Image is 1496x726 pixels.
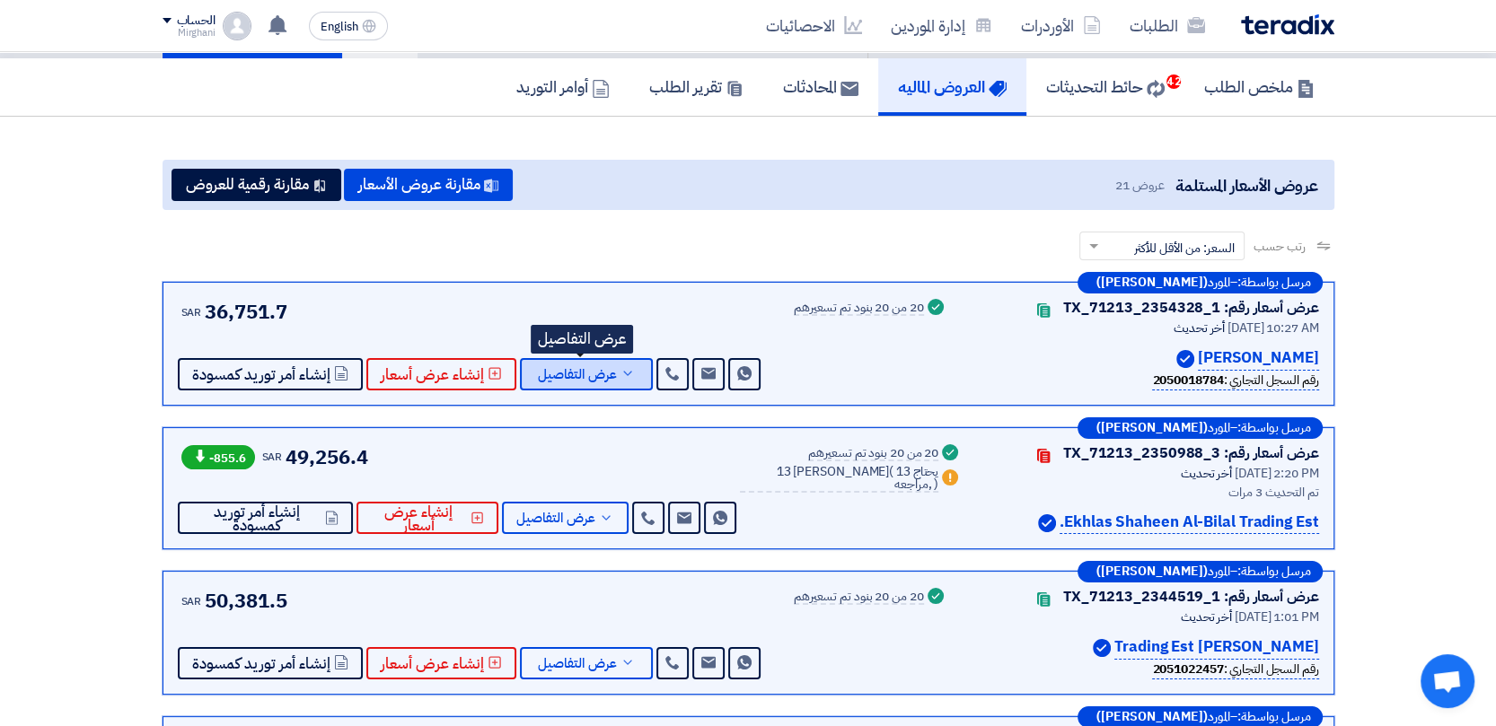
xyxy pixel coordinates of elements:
div: 20 من 20 بنود تم تسعيرهم [808,447,938,461]
span: عرض التفاصيل [538,657,617,670]
span: مرسل بواسطة: [1237,565,1311,578]
div: Mirghani [163,28,216,38]
span: 50,381.5 [205,586,286,616]
a: Open chat [1421,654,1474,708]
span: إنشاء أمر توريد كمسودة [192,505,321,532]
div: عرض أسعار رقم: TX_71213_2354328_1 [1063,297,1319,319]
span: إنشاء أمر توريد كمسودة [192,368,330,381]
h5: أوامر التوريد [516,76,610,97]
button: مقارنة عروض الأسعار [344,169,513,201]
div: تم التحديث 3 مرات [983,483,1318,502]
span: SAR [181,593,202,609]
b: ([PERSON_NAME]) [1096,276,1208,289]
span: 49,256.4 [286,442,367,472]
span: English [321,21,358,33]
h5: العروض الماليه [898,76,1007,97]
a: الطلبات [1115,4,1219,47]
span: SAR [262,449,283,465]
div: – [1078,272,1323,293]
img: Verified Account [1176,350,1194,368]
span: SAR [181,304,202,320]
span: عروض 21 [1115,176,1164,195]
div: 20 من 20 بنود تم تسعيرهم [794,590,924,605]
div: 20 من 20 بنود تم تسعيرهم [794,302,924,316]
button: إنشاء عرض أسعار [356,502,498,534]
a: أوامر التوريد [497,58,629,116]
span: المورد [1208,276,1230,289]
div: عرض التفاصيل [531,325,633,354]
span: مرسل بواسطة: [1237,276,1311,289]
a: تقرير الطلب [629,58,763,116]
b: 2050018784 [1152,371,1223,389]
div: رقم السجل التجاري : [1152,371,1318,390]
a: ملخص الطلب [1184,58,1334,116]
div: الحساب [177,13,216,29]
b: ([PERSON_NAME]) [1096,422,1208,434]
button: English [309,12,388,40]
a: الاحصائيات [752,4,876,47]
p: Ekhlas Shaheen Al-Bilal Trading Est. [1060,511,1318,535]
img: Verified Account [1093,639,1111,657]
span: [DATE] 2:20 PM [1235,464,1319,483]
span: المورد [1208,711,1230,723]
h5: المحادثات [783,76,858,97]
span: المورد [1208,565,1230,578]
button: إنشاء عرض أسعار [366,358,516,390]
span: أخر تحديث [1181,608,1232,626]
span: المورد [1208,422,1230,434]
div: عرض أسعار رقم: TX_71213_2350988_3 [1063,442,1319,464]
a: العروض الماليه [878,58,1026,116]
b: ([PERSON_NAME]) [1096,711,1208,723]
button: إنشاء أمر توريد كمسودة [178,358,363,390]
button: إنشاء أمر توريد كمسودة [178,647,363,679]
button: عرض التفاصيل [502,502,629,534]
span: عروض الأسعار المستلمة [1175,173,1317,197]
button: عرض التفاصيل [520,647,653,679]
span: إنشاء عرض أسعار [381,657,484,670]
span: ) [934,475,938,494]
img: profile_test.png [223,12,251,40]
a: حائط التحديثات42 [1026,58,1184,116]
button: إنشاء أمر توريد كمسودة [178,502,353,534]
p: [PERSON_NAME] Trading Est [1114,635,1319,660]
span: إنشاء أمر توريد كمسودة [192,657,330,670]
button: إنشاء عرض أسعار [366,647,516,679]
span: [DATE] 1:01 PM [1235,608,1319,626]
b: ([PERSON_NAME]) [1096,565,1208,578]
div: 13 [PERSON_NAME] [740,466,938,493]
p: [PERSON_NAME] [1198,346,1319,371]
span: عرض التفاصيل [516,512,595,525]
span: 42 [1166,74,1181,89]
a: إدارة الموردين [876,4,1007,47]
span: أخر تحديث [1181,464,1232,483]
div: – [1078,417,1323,439]
img: Teradix logo [1241,14,1334,35]
button: عرض التفاصيل [520,358,653,390]
a: المحادثات [763,58,878,116]
span: السعر: من الأقل للأكثر [1134,239,1235,258]
button: مقارنة رقمية للعروض [172,169,341,201]
span: إنشاء عرض أسعار [371,505,468,532]
img: Verified Account [1038,514,1056,532]
span: عرض التفاصيل [538,368,617,381]
h5: حائط التحديثات [1046,76,1165,97]
span: رتب حسب [1254,237,1305,256]
div: – [1078,561,1323,582]
span: مرسل بواسطة: [1237,711,1311,723]
span: [DATE] 10:27 AM [1228,319,1319,337]
span: إنشاء عرض أسعار [381,368,484,381]
div: رقم السجل التجاري : [1152,660,1318,679]
h5: تقرير الطلب [649,76,744,97]
h5: ملخص الطلب [1204,76,1315,97]
span: مرسل بواسطة: [1237,422,1311,434]
b: 2051022457 [1152,660,1223,678]
span: -855.6 [181,445,255,469]
a: الأوردرات [1007,4,1115,47]
div: عرض أسعار رقم: TX_71213_2344519_1 [1063,586,1319,608]
span: 36,751.7 [205,297,286,327]
span: أخر تحديث [1174,319,1225,337]
span: ( [889,462,893,481]
span: 13 يحتاج مراجعه, [894,462,938,494]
